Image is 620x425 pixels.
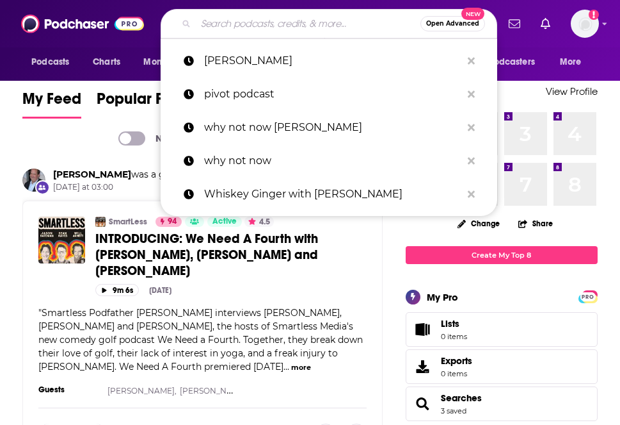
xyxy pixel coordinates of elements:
a: 94 [155,217,182,227]
p: Whiskey Ginger with Andrew Santino [204,178,461,211]
a: Searches [441,392,482,404]
a: why not now [161,144,497,178]
span: Lists [441,318,467,329]
p: why not now [204,144,461,178]
img: Brian Baumgartner [22,169,45,192]
img: Podchaser - Follow, Share and Rate Podcasts [21,12,144,36]
span: My Feed [22,89,81,116]
span: Searches [406,387,598,421]
a: Brian Baumgartner [53,169,131,180]
span: INTRODUCING: We Need A Fourth with [PERSON_NAME], [PERSON_NAME] and [PERSON_NAME] [95,231,318,279]
span: Open Advanced [426,21,479,27]
a: Popular Feed [97,89,190,119]
button: open menu [134,50,205,74]
a: pivot podcast [161,78,497,111]
h3: Guests [38,385,96,395]
div: [DATE] [149,286,171,295]
button: Open AdvancedNew [420,16,485,31]
span: For Podcasters [473,53,535,71]
a: 3 saved [441,406,466,415]
span: Lists [410,321,436,338]
a: Lists [406,312,598,347]
span: PRO [580,292,596,302]
button: Show profile menu [571,10,599,38]
span: Active [212,215,237,228]
a: SmartLess [109,217,147,227]
button: Change [450,215,507,231]
span: New [461,8,484,20]
button: 4.5 [244,217,274,227]
a: [PERSON_NAME] [161,44,497,78]
img: User Profile [571,10,599,38]
span: 94 [168,215,177,228]
span: Exports [441,355,472,367]
input: Search podcasts, credits, & more... [196,13,420,34]
a: why not now [PERSON_NAME] [161,111,497,144]
a: Charts [84,50,128,74]
span: Popular Feed [97,89,190,116]
a: New Releases & Guests Only [118,131,287,146]
span: 0 items [441,369,472,378]
div: Search podcasts, credits, & more... [161,9,497,38]
a: [PERSON_NAME], [107,386,177,396]
a: Active [207,217,242,227]
a: My Feed [22,89,81,119]
a: PRO [580,291,596,301]
button: open menu [551,50,598,74]
span: More [560,53,582,71]
a: Show notifications dropdown [504,13,525,35]
img: SmartLess [95,217,106,227]
a: Whiskey Ginger with [PERSON_NAME] [161,178,497,211]
span: " [38,307,363,372]
button: open menu [22,50,86,74]
span: ... [283,361,289,372]
button: open menu [465,50,553,74]
p: mark groves [204,44,461,78]
button: Share [518,211,553,236]
span: [DATE] at 03:00 [53,182,309,193]
span: Charts [93,53,120,71]
button: more [291,362,311,373]
span: 0 items [441,332,467,341]
a: View Profile [546,85,598,97]
a: Searches [410,395,436,413]
div: New Appearance [35,180,49,194]
a: INTRODUCING: We Need A Fourth with [PERSON_NAME], [PERSON_NAME] and [PERSON_NAME] [95,231,367,279]
img: INTRODUCING: We Need A Fourth with Brian Baumgartner, Cooper Manning and Kenny Mayne [38,217,85,263]
a: [PERSON_NAME], [180,386,249,396]
svg: Add a profile image [589,10,599,20]
a: Show notifications dropdown [536,13,555,35]
span: Exports [410,358,436,376]
button: 9m 6s [95,284,139,296]
a: Exports [406,349,598,384]
a: Create My Top 8 [406,246,598,263]
span: Lists [441,318,459,329]
span: Smartless Podfather [PERSON_NAME] interviews [PERSON_NAME], [PERSON_NAME] and [PERSON_NAME], the ... [38,307,363,372]
h3: was a guest on an episode of [53,169,309,181]
span: Logged in as alignPR [571,10,599,38]
span: Podcasts [31,53,69,71]
p: why not now amy jo martin [204,111,461,144]
p: pivot podcast [204,78,461,111]
div: My Pro [427,291,458,303]
span: Monitoring [143,53,189,71]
